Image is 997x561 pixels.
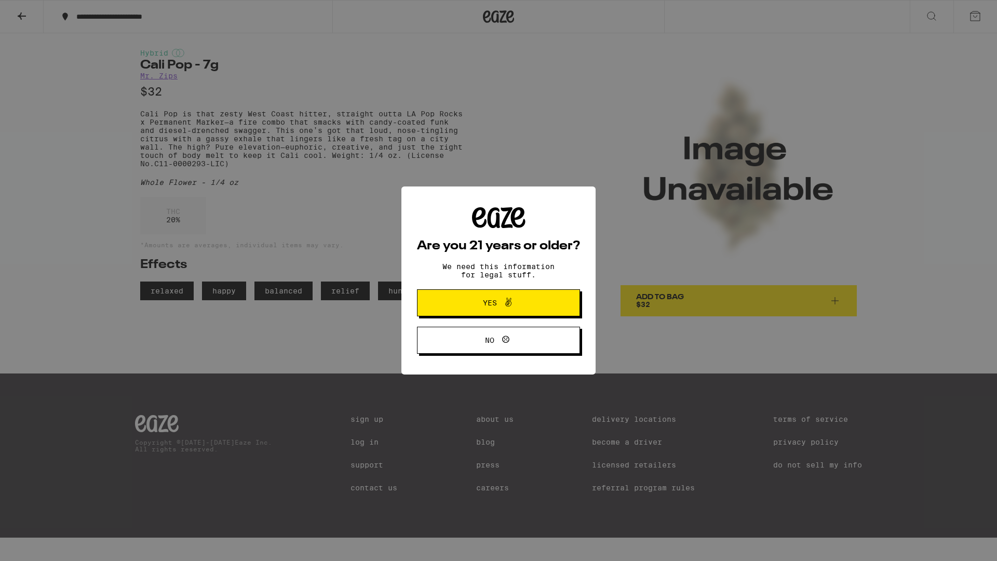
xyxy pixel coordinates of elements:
button: Yes [417,289,580,316]
span: No [485,337,494,344]
h2: Are you 21 years or older? [417,240,580,252]
button: No [417,327,580,354]
iframe: Opens a widget where you can find more information [932,530,987,556]
span: Yes [483,299,497,306]
p: We need this information for legal stuff. [434,262,563,279]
